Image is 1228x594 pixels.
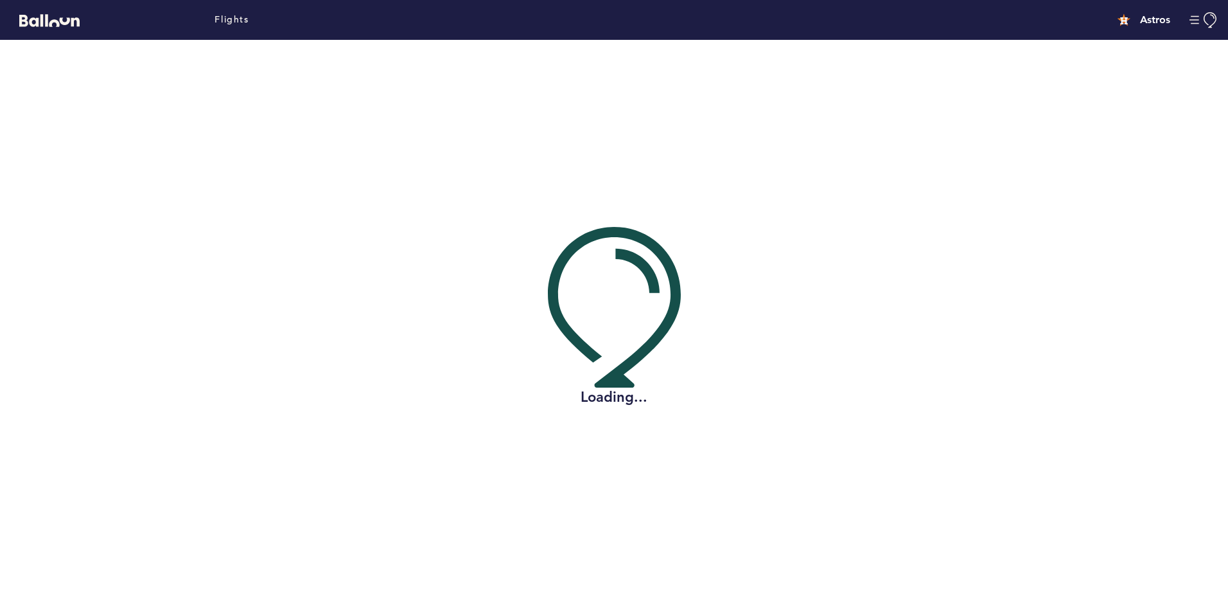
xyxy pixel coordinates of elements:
[1140,12,1170,28] h4: Astros
[19,14,80,27] svg: Balloon
[10,13,80,26] a: Balloon
[1189,12,1218,28] button: Manage Account
[215,13,249,27] a: Flights
[548,388,681,407] h2: Loading...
